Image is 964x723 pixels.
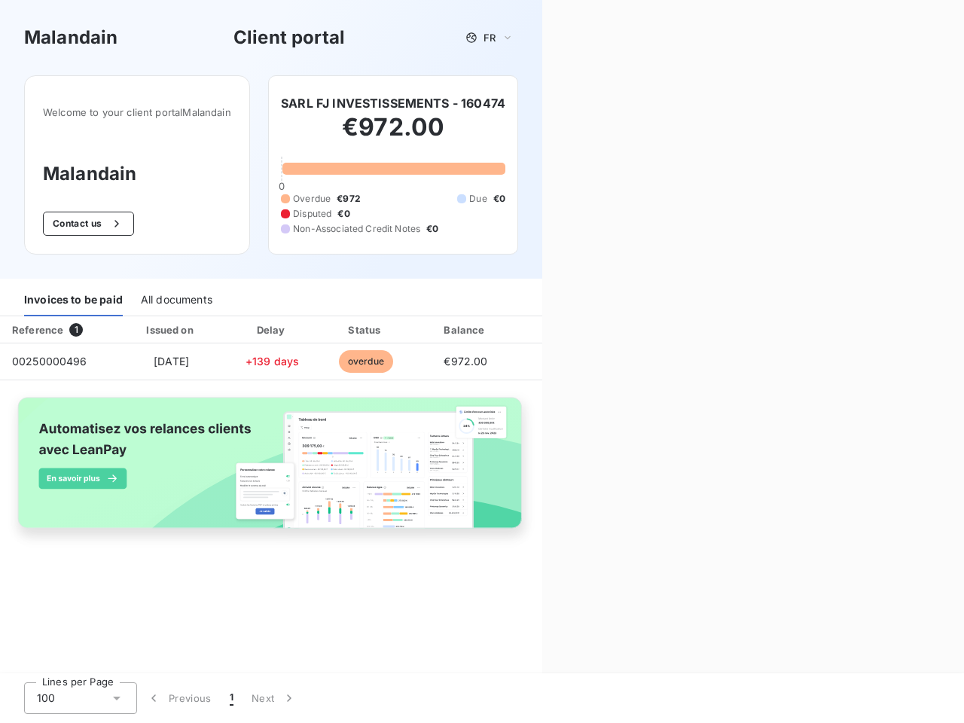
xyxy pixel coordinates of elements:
button: 1 [221,682,243,714]
h2: €972.00 [281,112,505,157]
span: €0 [426,222,438,236]
span: €972.00 [444,355,487,368]
div: Issued on [119,322,223,337]
div: Reference [12,324,63,336]
div: Delay [230,322,316,337]
h3: Malandain [43,160,231,188]
span: Non-Associated Credit Notes [293,222,420,236]
span: [DATE] [154,355,189,368]
span: 00250000496 [12,355,87,368]
span: 0 [279,180,285,192]
span: Due [469,192,487,206]
img: banner [6,389,536,551]
span: €0 [493,192,505,206]
span: 1 [230,691,233,706]
div: Status [321,322,410,337]
span: overdue [339,350,393,373]
div: Invoices to be paid [24,285,123,316]
span: FR [484,32,496,44]
button: Next [243,682,306,714]
div: All documents [141,285,212,316]
span: €0 [337,207,349,221]
h3: Client portal [233,24,345,51]
button: Contact us [43,212,134,236]
button: Previous [137,682,221,714]
h3: Malandain [24,24,117,51]
div: Balance [416,322,514,337]
span: Disputed [293,207,331,221]
span: 100 [37,691,55,706]
span: 1 [69,323,83,337]
div: PDF [520,322,596,337]
h6: SARL FJ INVESTISSEMENTS - 160474 [281,94,505,112]
span: Overdue [293,192,331,206]
span: +139 days [246,355,299,368]
span: Welcome to your client portal Malandain [43,106,231,118]
span: €972 [337,192,361,206]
